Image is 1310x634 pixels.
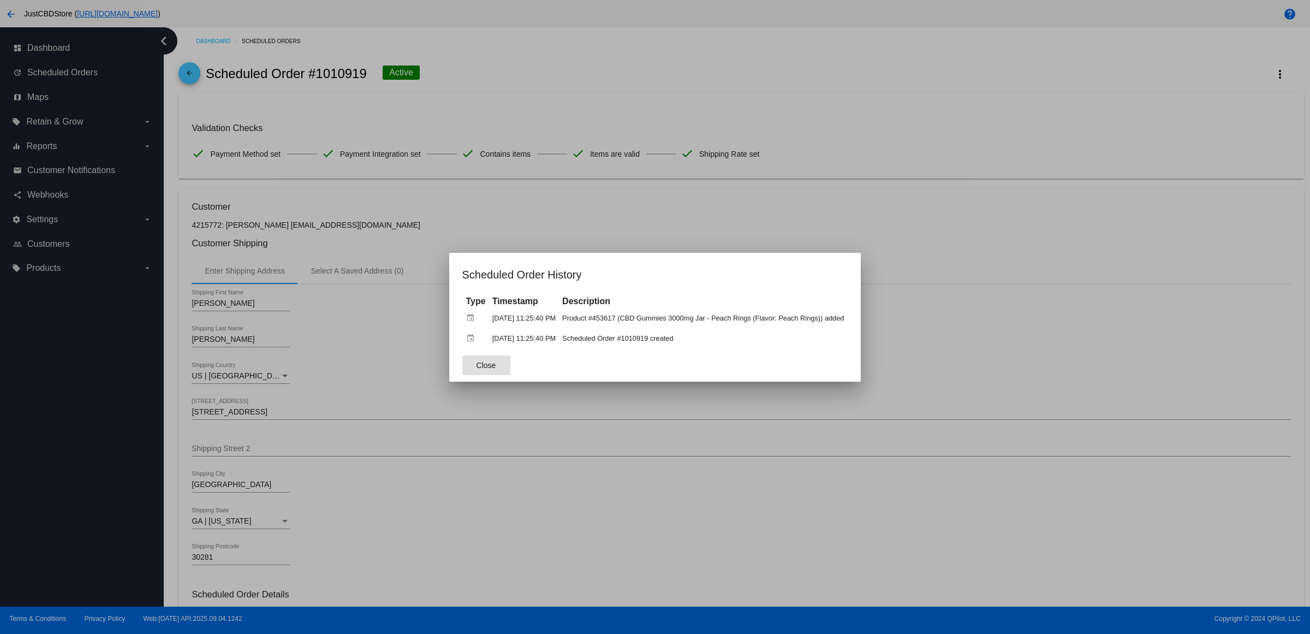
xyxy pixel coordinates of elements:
h1: Scheduled Order History [462,266,848,283]
button: Close dialog [462,355,510,375]
td: Product #453617 (CBD Gummies 3000mg Jar - Peach Rings (Flavor: Peach Rings)) added [559,309,847,328]
td: [DATE] 11:25:40 PM [490,329,558,348]
mat-icon: event [466,330,479,347]
td: [DATE] 11:25:40 PM [490,309,558,328]
span: Close [477,361,496,370]
th: Timestamp [490,295,558,307]
td: Scheduled Order #1010919 created [559,329,847,348]
mat-icon: event [466,310,479,327]
th: Type [463,295,489,307]
th: Description [559,295,847,307]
